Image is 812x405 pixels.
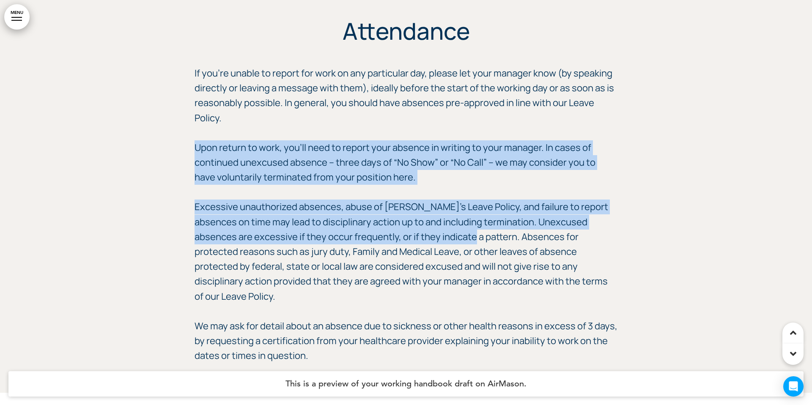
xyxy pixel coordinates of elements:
[195,319,617,364] p: We may ask for detail about an absence due to sickness or other health reasons in excess of 3 day...
[8,371,804,397] h4: This is a preview of your working handbook draft on AirMason.
[4,4,30,30] a: MENU
[195,66,617,126] p: If you’re unable to report for work on any particular day, please let your manager know (by speak...
[195,140,617,185] p: Upon return to work, you’ll need to report your absence in writing to your manager. In cases of c...
[195,200,617,304] p: Excessive unauthorized absences, abuse of [PERSON_NAME]’s Leave Policy, and failure to report abs...
[343,15,470,47] span: Attendance
[783,376,804,397] div: Open Intercom Messenger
